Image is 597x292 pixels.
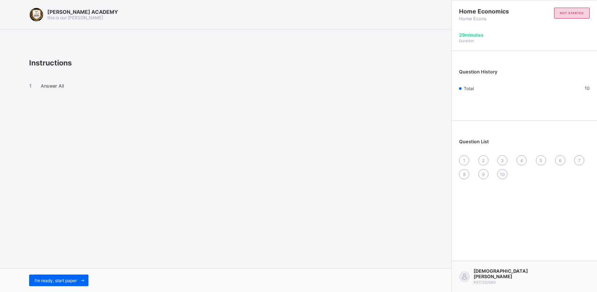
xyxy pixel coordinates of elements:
[459,32,483,38] span: 29 minutes
[482,158,485,163] span: 2
[578,158,581,163] span: 7
[459,139,489,144] span: Question List
[464,86,474,91] span: Total
[29,59,72,67] span: Instructions
[482,172,485,177] span: 9
[47,9,118,15] span: [PERSON_NAME] ACADEMY
[520,158,523,163] span: 4
[559,158,561,163] span: 6
[560,11,584,15] span: not started
[459,8,525,15] span: Home Economics
[459,39,474,43] span: Duration
[474,280,495,284] span: KST/32/040
[539,158,542,163] span: 5
[463,158,465,163] span: 1
[585,85,590,91] span: 10
[500,172,505,177] span: 10
[463,172,466,177] span: 8
[459,69,497,75] span: Question History
[474,268,537,279] span: [DEMOGRAPHIC_DATA][PERSON_NAME]
[41,83,64,89] span: Answer All
[47,15,103,20] span: this is our [PERSON_NAME]
[35,278,77,283] span: I’m ready, start paper
[459,16,525,21] span: Home Econs
[501,158,504,163] span: 3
